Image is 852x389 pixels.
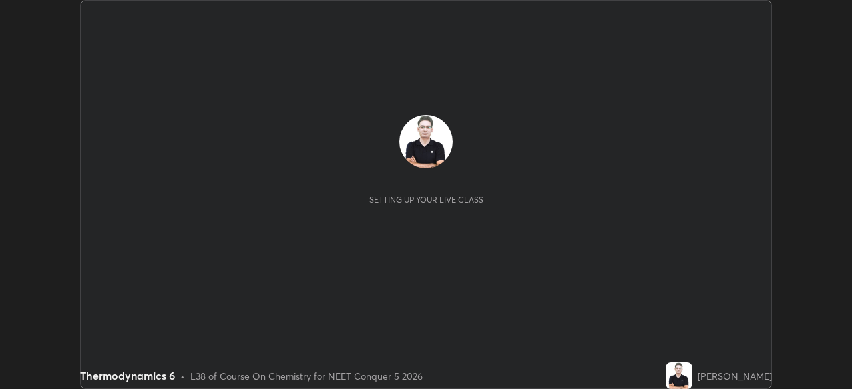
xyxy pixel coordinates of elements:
[666,362,692,389] img: 07289581f5164c24b1d22cb8169adb0f.jpg
[369,195,483,205] div: Setting up your live class
[80,368,175,384] div: Thermodynamics 6
[180,369,185,383] div: •
[190,369,423,383] div: L38 of Course On Chemistry for NEET Conquer 5 2026
[698,369,772,383] div: [PERSON_NAME]
[399,115,453,168] img: 07289581f5164c24b1d22cb8169adb0f.jpg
